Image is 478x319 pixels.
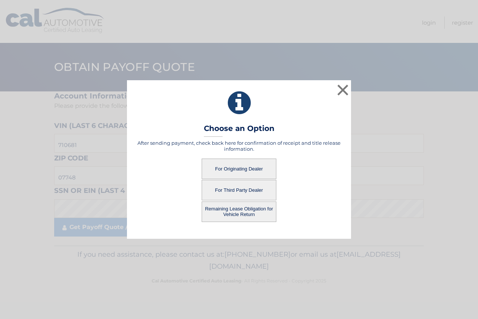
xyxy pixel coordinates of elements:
[335,82,350,97] button: ×
[204,124,274,137] h3: Choose an Option
[202,180,276,200] button: For Third Party Dealer
[202,159,276,179] button: For Originating Dealer
[136,140,342,152] h5: After sending payment, check back here for confirmation of receipt and title release information.
[202,201,276,222] button: Remaining Lease Obligation for Vehicle Return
